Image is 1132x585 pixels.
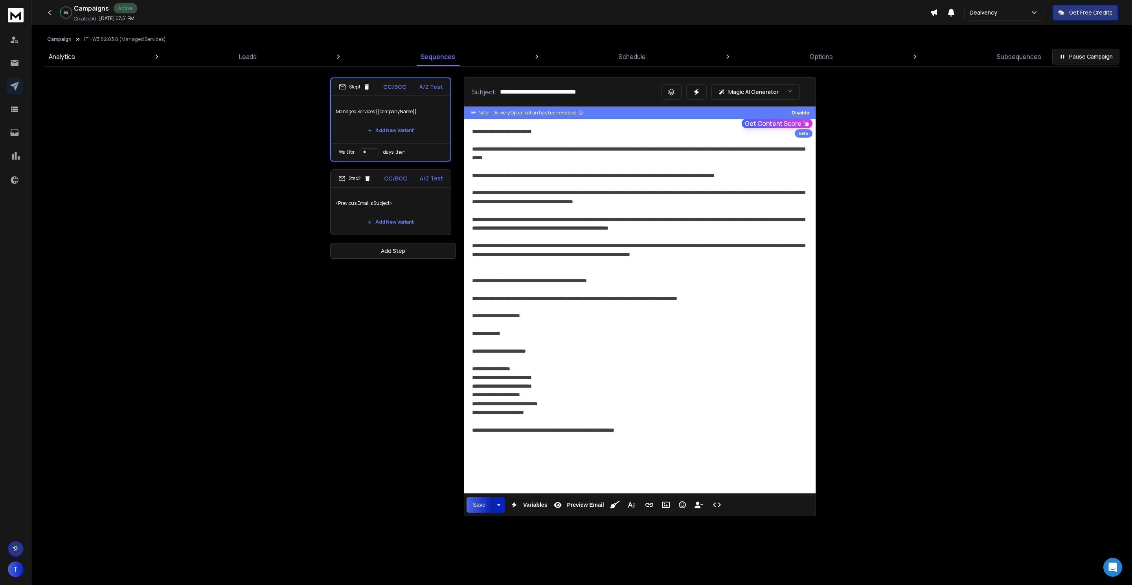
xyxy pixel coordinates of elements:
button: Emoticons [675,497,690,513]
button: T [8,561,24,577]
p: <Previous Email's Subject> [335,192,446,214]
p: CC/BCC [384,175,407,182]
button: Disable [792,110,809,116]
p: Subject: [472,87,497,97]
button: Add New Variant [361,214,420,230]
button: Add Step [330,243,456,259]
button: Pause Campaign [1052,49,1119,64]
p: Schedule [619,52,646,61]
button: Insert Unsubscribe Link [691,497,706,513]
button: Preview Email [550,497,605,513]
a: Sequences [416,47,460,66]
p: Dealvency [970,9,1000,17]
button: Magic AI Generator [711,84,800,100]
button: Variables [507,497,549,513]
p: IT - WZ 62.03.0 (Managed Services) [84,36,166,42]
p: Subsequences [997,52,1041,61]
p: A/Z Test [419,83,443,91]
div: Open Intercom Messenger [1103,558,1122,577]
div: Delivery Optimisation has been enabled [492,110,584,116]
a: Schedule [614,47,651,66]
p: [DATE] 07:51 PM [99,15,134,22]
button: Get Free Credits [1053,5,1118,20]
button: Add New Variant [361,123,420,138]
p: Magic AI Generator [728,88,779,96]
span: Note: [478,110,489,116]
p: Sequences [421,52,455,61]
p: 6 % [64,10,68,15]
a: Options [805,47,838,66]
a: Leads [234,47,261,66]
p: A/Z Test [420,175,443,182]
span: Preview Email [565,502,605,508]
button: More Text [624,497,639,513]
p: CC/BCC [383,83,406,91]
a: Subsequences [992,47,1046,66]
p: Options [810,52,833,61]
a: Analytics [44,47,80,66]
li: Step1CC/BCCA/Z TestManaged Services {{companyName}}Add New VariantWait fordays, then [330,77,451,162]
p: Wait for [339,149,355,155]
button: Get Content Score [742,119,812,128]
p: Created At: [74,16,97,22]
p: days, then [383,149,406,155]
div: Beta [795,129,812,138]
p: Analytics [49,52,75,61]
button: Campaign [47,36,72,42]
div: Step 1 [339,83,370,90]
button: Save [467,497,492,513]
p: Get Free Credits [1069,9,1113,17]
button: Insert Image (⌘P) [658,497,673,513]
span: Variables [522,502,549,508]
button: Code View [709,497,724,513]
button: Insert Link (⌘K) [642,497,657,513]
button: Clean HTML [607,497,622,513]
li: Step2CC/BCCA/Z Test<Previous Email's Subject>Add New Variant [330,169,451,235]
img: logo [8,8,24,22]
div: Active [114,3,137,13]
p: Leads [239,52,257,61]
h1: Campaigns [74,4,109,13]
div: Step 2 [338,175,371,182]
p: Managed Services {{companyName}} [336,101,446,123]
